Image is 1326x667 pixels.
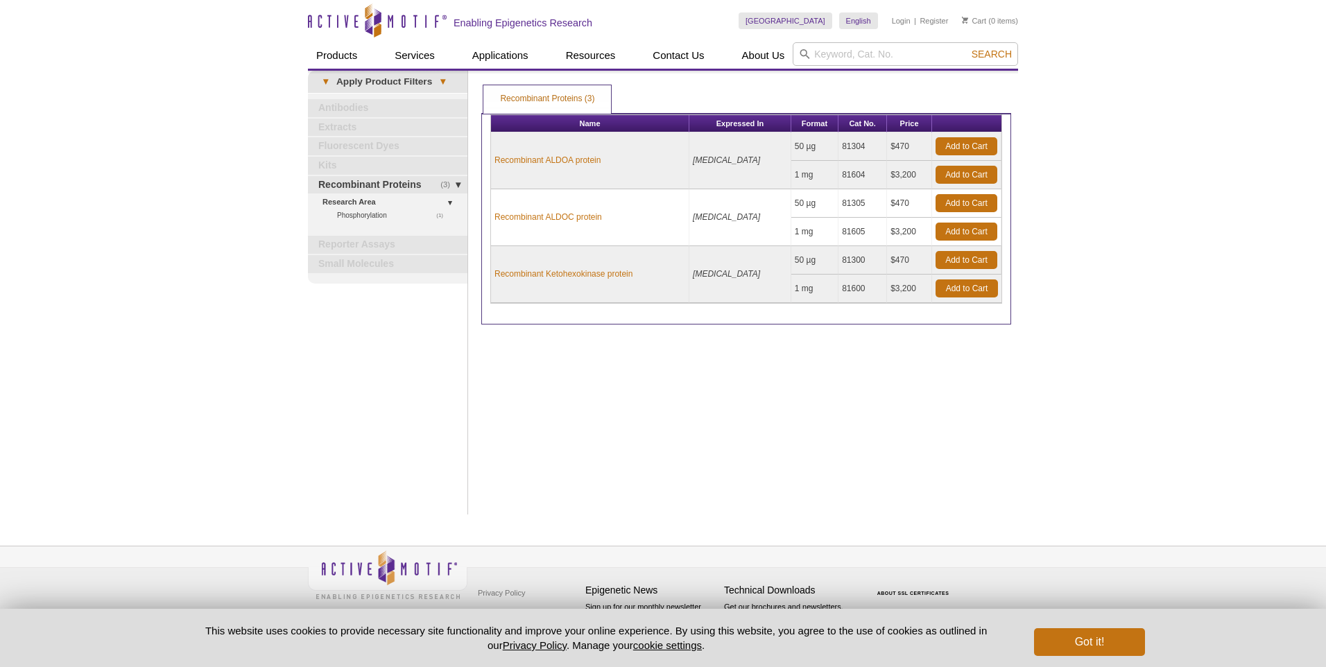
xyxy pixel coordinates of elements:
button: cookie settings [633,639,702,651]
a: Recombinant ALDOA protein [494,154,601,166]
td: $3,200 [887,275,932,303]
span: (3) [440,176,458,194]
button: Got it! [1034,628,1145,656]
p: Get our brochures and newsletters, or request them by mail. [724,601,856,636]
a: Resources [558,42,624,69]
a: Fluorescent Dyes [308,137,467,155]
a: Add to Cart [936,166,997,184]
a: Add to Cart [936,279,998,297]
a: English [839,12,878,29]
h2: Enabling Epigenetics Research [454,17,592,29]
a: Antibodies [308,99,467,117]
h4: Epigenetic News [585,584,717,596]
a: Add to Cart [936,251,997,269]
a: Small Molecules [308,255,467,273]
a: Recombinant ALDOC protein [494,211,602,223]
td: 50 µg [791,189,838,218]
a: ABOUT SSL CERTIFICATES [877,591,949,596]
span: ▾ [432,76,454,88]
img: Active Motif, [308,546,467,603]
a: Cart [962,16,986,26]
a: Add to Cart [936,194,997,212]
img: Your Cart [962,17,968,24]
table: Click to Verify - This site chose Symantec SSL for secure e-commerce and confidential communicati... [863,571,967,601]
td: 1 mg [791,218,838,246]
span: Search [972,49,1012,60]
th: Expressed In [689,115,791,132]
a: (3)Recombinant Proteins [308,176,467,194]
li: (0 items) [962,12,1018,29]
a: Add to Cart [936,137,997,155]
a: Recombinant Ketohexokinase protein [494,268,632,280]
a: Login [892,16,911,26]
td: $470 [887,246,932,275]
td: 81604 [838,161,887,189]
a: (1)Phosphorylation [337,209,451,221]
i: [MEDICAL_DATA] [693,155,760,165]
a: Privacy Policy [474,582,528,603]
a: Add to Cart [936,223,997,241]
td: 50 µg [791,246,838,275]
a: Kits [308,157,467,175]
td: $470 [887,132,932,161]
td: 81305 [838,189,887,218]
td: 81304 [838,132,887,161]
a: Research Area [322,195,459,209]
p: This website uses cookies to provide necessary site functionality and improve your online experie... [181,623,1011,652]
a: [GEOGRAPHIC_DATA] [739,12,832,29]
a: Applications [464,42,537,69]
td: 1 mg [791,275,838,303]
a: Extracts [308,119,467,137]
button: Search [967,48,1016,60]
a: About Us [734,42,793,69]
a: Register [920,16,948,26]
td: 81300 [838,246,887,275]
a: Privacy Policy [503,639,567,651]
i: [MEDICAL_DATA] [693,269,760,279]
th: Format [791,115,838,132]
td: $470 [887,189,932,218]
h4: Technical Downloads [724,584,856,596]
td: $3,200 [887,218,932,246]
th: Name [491,115,689,132]
input: Keyword, Cat. No. [793,42,1018,66]
td: 1 mg [791,161,838,189]
a: Products [308,42,365,69]
a: Terms & Conditions [474,603,547,624]
a: Reporter Assays [308,236,467,254]
td: $3,200 [887,161,932,189]
li: | [914,12,916,29]
a: Contact Us [644,42,712,69]
a: Recombinant Proteins (3) [483,85,611,113]
th: Cat No. [838,115,887,132]
td: 81605 [838,218,887,246]
td: 50 µg [791,132,838,161]
span: ▾ [315,76,336,88]
th: Price [887,115,932,132]
span: (1) [436,209,451,221]
a: Services [386,42,443,69]
td: 81600 [838,275,887,303]
p: Sign up for our monthly newsletter highlighting recent publications in the field of epigenetics. [585,601,717,648]
i: [MEDICAL_DATA] [693,212,760,222]
a: ▾Apply Product Filters▾ [308,71,467,93]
